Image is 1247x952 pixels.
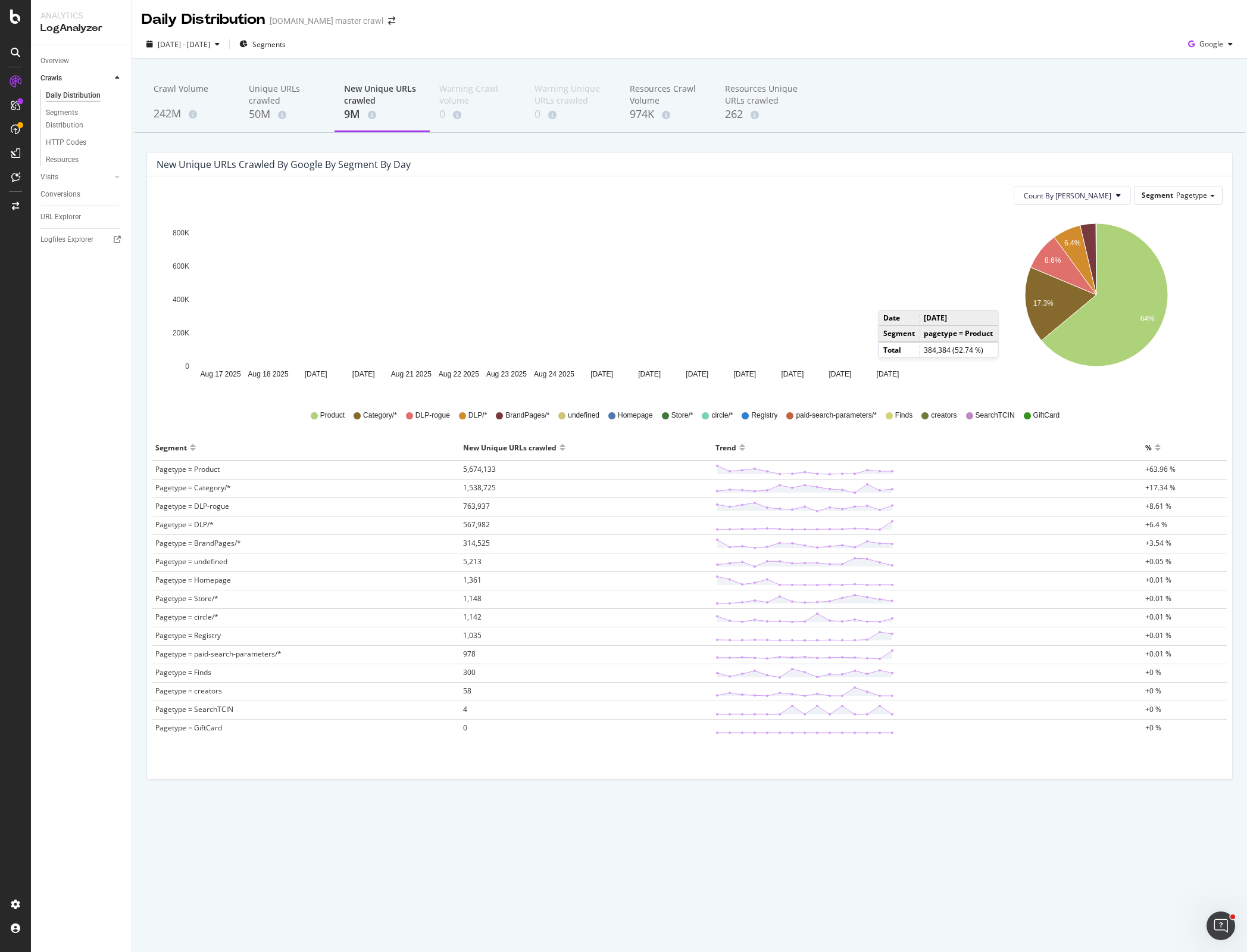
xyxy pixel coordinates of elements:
span: undefined [568,410,599,421]
span: +0.05 % [1145,556,1171,567]
div: Daily Distribution [142,10,265,30]
span: Pagetype = creators [155,686,222,696]
span: 978 [463,649,476,659]
div: Crawl Volume [154,83,230,105]
div: URL Explorer [40,211,81,223]
div: 242M [154,106,230,122]
span: creators [931,410,957,421]
div: Unique URLs crawled [249,83,325,107]
span: 1,361 [463,575,482,585]
text: Aug 17 2025 [201,370,241,378]
text: Aug 24 2025 [534,370,574,378]
span: Pagetype = paid-search-parameters/* [155,649,282,659]
span: DLP-rogue [415,410,450,421]
button: Google [1183,35,1237,54]
div: 0 [535,107,611,122]
text: [DATE] [638,370,661,378]
td: Segment [879,326,920,342]
text: [DATE] [590,370,613,378]
iframe: Intercom live chat [1207,911,1235,940]
span: Pagetype = Category/* [155,483,231,493]
text: [DATE] [877,370,899,378]
div: Resources Unique URLs crawled [725,83,801,107]
div: % [1145,438,1152,457]
span: +0 % [1145,686,1161,696]
div: Analytics [40,10,122,21]
div: Trend [715,438,736,457]
span: +8.61 % [1145,501,1171,511]
span: +0.01 % [1145,630,1171,640]
div: [DOMAIN_NAME] master crawl [270,15,383,27]
span: +0 % [1145,704,1161,714]
span: DLP/* [468,410,487,421]
span: Google [1199,39,1223,49]
span: Homepage [618,410,653,421]
div: arrow-right-arrow-left [388,17,395,25]
div: LogAnalyzer [40,21,122,35]
span: +0.01 % [1145,593,1171,603]
span: +0 % [1145,667,1161,677]
div: HTTP Codes [46,136,86,149]
span: Pagetype = GiftCard [155,723,222,733]
span: +0.01 % [1145,612,1171,622]
span: 4 [463,704,467,714]
span: Pagetype [1176,190,1207,200]
text: 200K [173,329,189,337]
span: Pagetype = DLP-rogue [155,501,229,511]
a: Resources [46,154,123,166]
text: [DATE] [686,370,708,378]
span: Finds [895,410,912,421]
div: 50M [249,107,325,122]
div: New Unique URLs crawled by google by Segment by Day [157,158,411,170]
div: 9M [344,107,420,122]
text: Aug 23 2025 [486,370,527,378]
span: 0 [463,723,467,733]
span: 1,035 [463,630,482,640]
div: Warning Unique URLs crawled [535,83,611,107]
div: New Unique URLs crawled [344,83,420,107]
div: Resources Crawl Volume [630,83,706,107]
a: Visits [40,171,111,183]
text: [DATE] [781,370,804,378]
text: 800K [173,229,189,237]
text: 0 [185,362,189,371]
td: pagetype = Product [920,326,998,342]
text: 6.4% [1064,239,1081,247]
div: Overview [40,55,69,67]
span: paid-search-parameters/* [796,410,876,421]
div: Visits [40,171,58,183]
div: New Unique URLs crawled [463,438,557,457]
span: Pagetype = Store/* [155,593,218,603]
span: Pagetype = Finds [155,667,211,677]
div: 0 [439,107,515,122]
button: Count By [PERSON_NAME] [1014,186,1131,205]
span: Pagetype = Product [155,464,220,474]
span: Segments [252,39,286,49]
a: Daily Distribution [46,89,123,102]
span: 300 [463,667,476,677]
span: +63.96 % [1145,464,1176,474]
span: Pagetype = BrandPages/* [155,538,241,548]
span: Pagetype = Registry [155,630,221,640]
span: 5,674,133 [463,464,496,474]
button: [DATE] - [DATE] [142,35,224,54]
text: 17.3% [1033,299,1053,307]
text: [DATE] [733,370,756,378]
span: 1,142 [463,612,482,622]
span: Pagetype = circle/* [155,612,218,622]
td: [DATE] [920,310,998,326]
svg: A chart. [970,214,1223,393]
td: 384,384 (52.74 %) [920,342,998,357]
span: 1,538,725 [463,483,496,493]
text: 8.6% [1045,257,1061,265]
span: +17.34 % [1145,483,1176,493]
div: Daily Distribution [46,89,101,102]
span: 567,982 [463,519,490,530]
td: Date [879,310,920,326]
span: +6.4 % [1145,519,1167,530]
span: Pagetype = SearchTCIN [155,704,233,714]
a: Overview [40,55,123,67]
div: Segments Distribution [46,107,112,132]
span: Pagetype = Homepage [155,575,231,585]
